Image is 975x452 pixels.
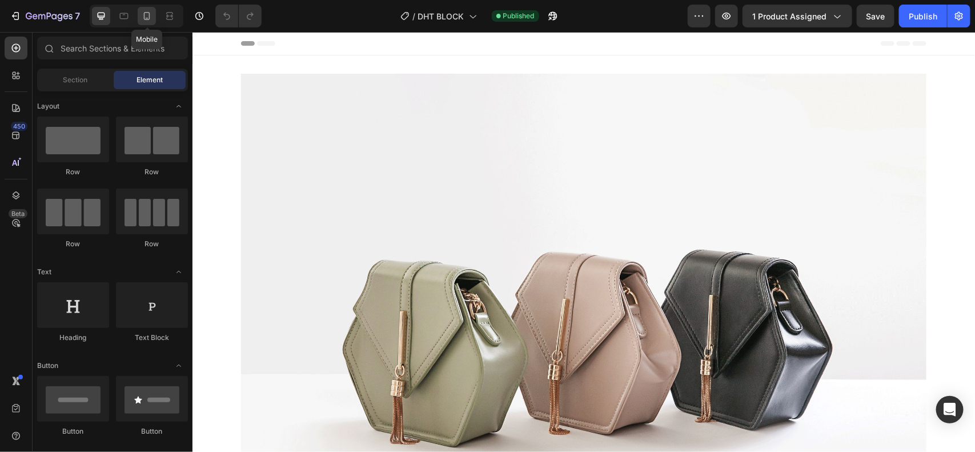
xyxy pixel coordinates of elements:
[37,267,51,277] span: Text
[11,122,27,131] div: 450
[418,10,464,22] span: DHT BLOCK
[413,10,416,22] span: /
[116,239,188,249] div: Row
[75,9,80,23] p: 7
[9,209,27,218] div: Beta
[857,5,894,27] button: Save
[170,263,188,281] span: Toggle open
[116,426,188,437] div: Button
[37,101,59,111] span: Layout
[116,333,188,343] div: Text Block
[743,5,852,27] button: 1 product assigned
[37,333,109,343] div: Heading
[37,37,188,59] input: Search Sections & Elements
[37,426,109,437] div: Button
[37,167,109,177] div: Row
[137,75,163,85] span: Element
[170,97,188,115] span: Toggle open
[215,5,262,27] div: Undo/Redo
[192,32,975,452] iframe: Design area
[37,361,58,371] span: Button
[909,10,937,22] div: Publish
[63,75,88,85] span: Section
[5,5,85,27] button: 7
[899,5,947,27] button: Publish
[503,11,535,21] span: Published
[116,167,188,177] div: Row
[866,11,885,21] span: Save
[752,10,826,22] span: 1 product assigned
[37,239,109,249] div: Row
[170,357,188,375] span: Toggle open
[936,396,964,423] div: Open Intercom Messenger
